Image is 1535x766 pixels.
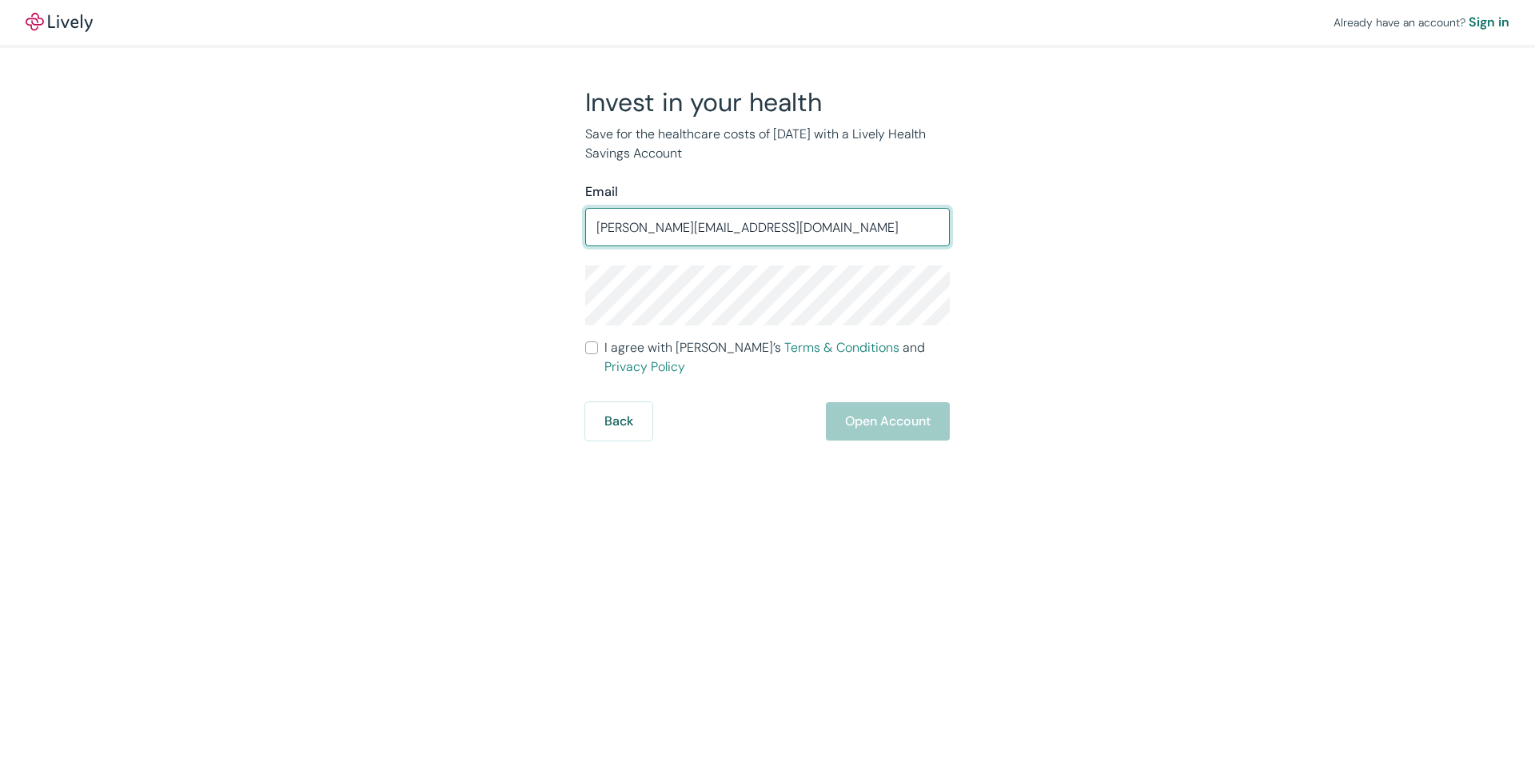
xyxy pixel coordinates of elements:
span: I agree with [PERSON_NAME]’s and [604,338,950,377]
p: Save for the healthcare costs of [DATE] with a Lively Health Savings Account [585,125,950,163]
div: Already have an account? [1334,13,1509,32]
img: Lively [26,13,93,32]
a: Privacy Policy [604,358,685,375]
h2: Invest in your health [585,86,950,118]
label: Email [585,182,618,201]
a: Terms & Conditions [784,339,899,356]
button: Back [585,402,652,441]
a: Sign in [1469,13,1509,32]
a: LivelyLively [26,13,93,32]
